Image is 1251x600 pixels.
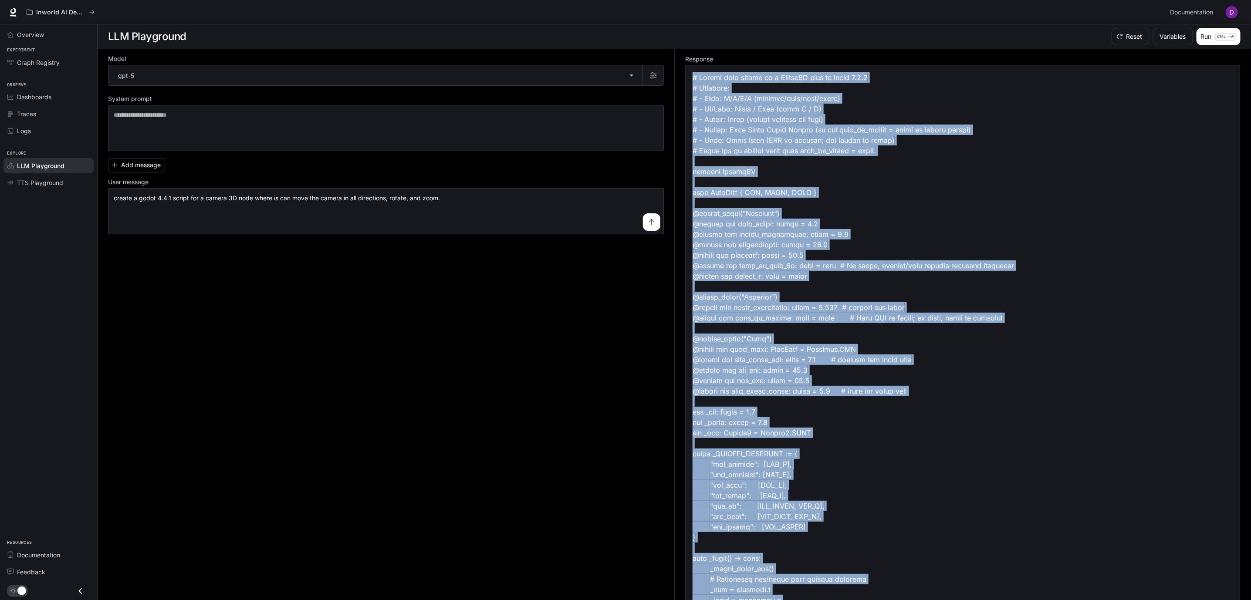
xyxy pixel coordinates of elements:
span: Documentation [17,550,60,560]
span: LLM Playground [17,161,64,170]
img: User avatar [1226,6,1238,18]
p: Model [108,56,126,62]
button: RunCTRL +⏎ [1197,28,1241,45]
a: Graph Registry [3,55,94,70]
p: gpt-5 [118,71,134,80]
span: TTS Playground [17,178,63,187]
div: gpt-5 [108,65,642,85]
button: All workspaces [23,3,98,21]
span: Documentation [1170,7,1213,18]
span: Traces [17,109,36,118]
button: Close drawer [71,582,90,600]
a: Logs [3,123,94,138]
button: Add message [108,158,165,172]
button: User avatar [1223,3,1241,21]
span: Logs [17,126,31,135]
button: Variables [1153,28,1193,45]
a: Traces [3,106,94,121]
h5: Response [685,56,1241,62]
span: Feedback [17,567,45,576]
span: Dashboards [17,92,51,101]
p: CTRL + [1217,34,1231,39]
h1: LLM Playground [108,28,186,45]
a: TTS Playground [3,175,94,190]
span: Dark mode toggle [17,586,26,595]
a: LLM Playground [3,158,94,173]
p: System prompt [108,96,152,102]
a: Documentation [1166,3,1220,21]
p: ⏎ [1215,33,1236,40]
button: Reset [1112,28,1150,45]
span: Overview [17,30,44,39]
a: Feedback [3,564,94,580]
span: Graph Registry [17,58,60,67]
p: Inworld AI Demos [36,9,85,16]
a: Documentation [3,547,94,563]
a: Overview [3,27,94,42]
a: Dashboards [3,89,94,104]
p: User message [108,179,149,185]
